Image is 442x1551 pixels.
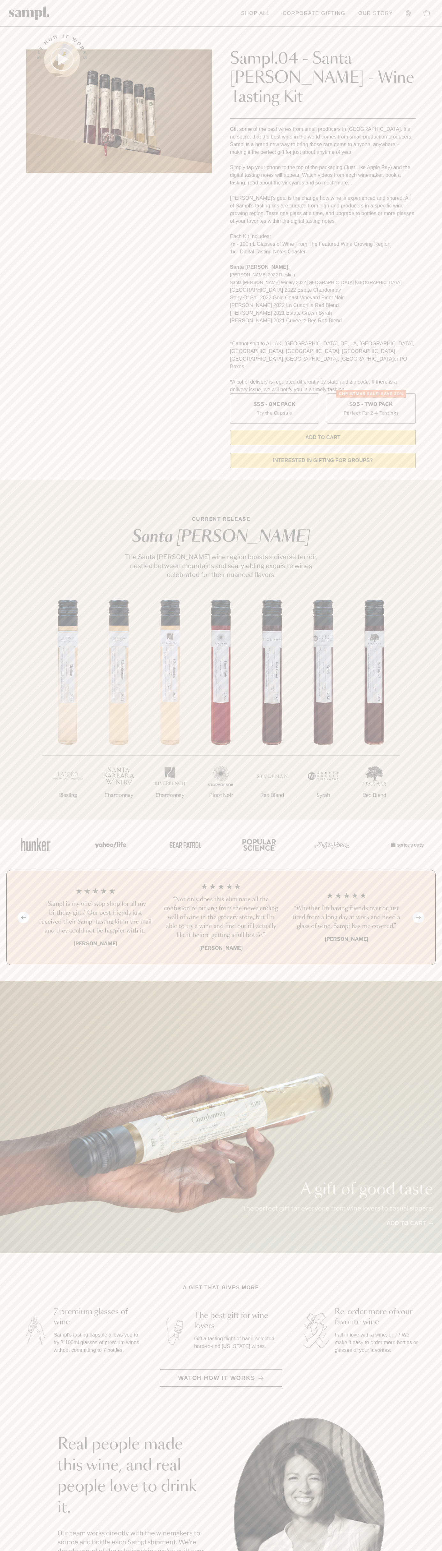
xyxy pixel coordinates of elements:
img: Artboard_6_04f9a106-072f-468a-bdd7-f11783b05722_x450.png [91,831,129,858]
li: 5 / 7 [247,600,298,820]
p: Chardonnay [93,791,144,799]
a: Add to cart [386,1219,433,1228]
button: Watch how it works [160,1369,282,1387]
small: Perfect For 2-4 Tastings [344,409,399,416]
span: $95 - Two Pack [349,401,393,408]
li: [PERSON_NAME] 2021 Estate Grown Syrah [230,309,416,317]
h3: “Not only does this eliminate all the confusion of picking from the never ending wall of wine in ... [164,895,279,940]
div: Christmas SALE! Save 20% [336,390,406,398]
li: 1 / 7 [42,600,93,820]
button: Add to Cart [230,430,416,445]
li: [GEOGRAPHIC_DATA] 2022 Estate Chardonnay [230,286,416,294]
span: $55 - One Pack [254,401,296,408]
p: Riesling [42,791,93,799]
li: 1 / 4 [38,883,153,952]
li: 3 / 7 [144,600,195,820]
h2: Real people made this wine, and real people love to drink it. [57,1434,208,1518]
li: 2 / 4 [164,883,279,952]
p: The Santa [PERSON_NAME] wine region boasts a diverse terroir, nestled between mountains and sea, ... [119,552,323,579]
li: 7 / 7 [349,600,400,820]
img: Artboard_7_5b34974b-f019-449e-91fb-745f8d0877ee_x450.png [387,831,425,858]
span: , [283,356,285,362]
small: Try the Capsule [257,409,292,416]
p: Red Blend [349,791,400,799]
img: Sampl logo [9,6,50,20]
img: Sampl.04 - Santa Barbara - Wine Tasting Kit [26,49,212,173]
p: Red Blend [247,791,298,799]
em: Santa [PERSON_NAME] [132,529,310,545]
h3: Re-order more of your favorite wine [335,1307,422,1327]
p: A gift of good taste [242,1182,433,1197]
h3: 7 premium glasses of wine [54,1307,141,1327]
li: 4 / 7 [195,600,247,820]
p: Chardonnay [144,791,195,799]
button: See how it works [44,41,80,77]
a: Corporate Gifting [279,6,349,20]
h3: The best gift for wine lovers [194,1311,281,1331]
p: Sampl's tasting capsule allows you to try 7 100ml glasses of premium wines without committing to ... [54,1331,141,1354]
b: [PERSON_NAME] [74,940,117,947]
p: Fall in love with a wine, or 7? We make it easy to order more bottles or glasses of your favorites. [335,1331,422,1354]
li: [PERSON_NAME] 2021 Cuvee le Bec Red Blend [230,317,416,325]
li: 2 / 7 [93,600,144,820]
b: [PERSON_NAME] [199,945,243,951]
img: Artboard_4_28b4d326-c26e-48f9-9c80-911f17d6414e_x450.png [239,831,277,858]
a: Our Story [355,6,396,20]
li: 3 / 4 [289,883,404,952]
img: Artboard_5_7fdae55a-36fd-43f7-8bfd-f74a06a2878e_x450.png [165,831,203,858]
h3: “Whether I'm having friends over or just tired from a long day at work and need a glass of wine, ... [289,904,404,931]
p: Syrah [298,791,349,799]
b: [PERSON_NAME] [325,936,368,942]
h2: A gift that gives more [183,1284,259,1292]
strong: Santa [PERSON_NAME]: [230,264,290,270]
span: [GEOGRAPHIC_DATA], [GEOGRAPHIC_DATA] [285,356,394,362]
li: 6 / 7 [298,600,349,820]
span: [PERSON_NAME] 2022 Riesling [230,272,295,277]
button: Next slide [413,912,424,923]
p: Gift a tasting flight of hand-selected, hard-to-find [US_STATE] wines. [194,1335,281,1350]
img: Artboard_1_c8cd28af-0030-4af1-819c-248e302c7f06_x450.png [17,831,55,858]
p: Pinot Noir [195,791,247,799]
li: Story Of Soil 2022 Gold Coast Vineyard Pinot Noir [230,294,416,302]
a: interested in gifting for groups? [230,453,416,468]
img: Artboard_3_0b291449-6e8c-4d07-b2c2-3f3601a19cd1_x450.png [313,831,351,858]
a: Shop All [238,6,273,20]
p: The perfect gift for everyone from wine lovers to casual sippers. [242,1204,433,1213]
h1: Sampl.04 - Santa [PERSON_NAME] - Wine Tasting Kit [230,49,416,107]
li: [PERSON_NAME] 2022 La Cuadrilla Red Blend [230,302,416,309]
div: Gift some of the best wines from small producers in [GEOGRAPHIC_DATA]. It’s no secret that the be... [230,125,416,393]
span: Santa [PERSON_NAME] Winery 2022 [GEOGRAPHIC_DATA] [GEOGRAPHIC_DATA] [230,280,401,285]
button: Previous slide [18,912,29,923]
p: CURRENT RELEASE [119,515,323,523]
h3: “Sampl is my one-stop shop for all my birthday gifts! Our best friends just received their Sampl ... [38,900,153,935]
